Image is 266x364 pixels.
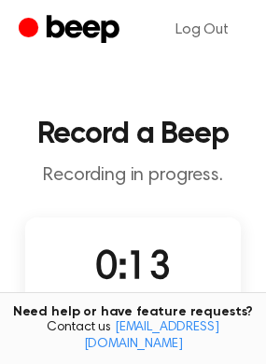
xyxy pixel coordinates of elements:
[15,164,251,188] p: Recording in progress.
[95,249,170,288] span: 0:13
[11,320,255,353] span: Contact us
[15,119,251,149] h1: Record a Beep
[19,12,124,49] a: Beep
[157,7,247,52] a: Log Out
[84,321,219,351] a: [EMAIL_ADDRESS][DOMAIN_NAME]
